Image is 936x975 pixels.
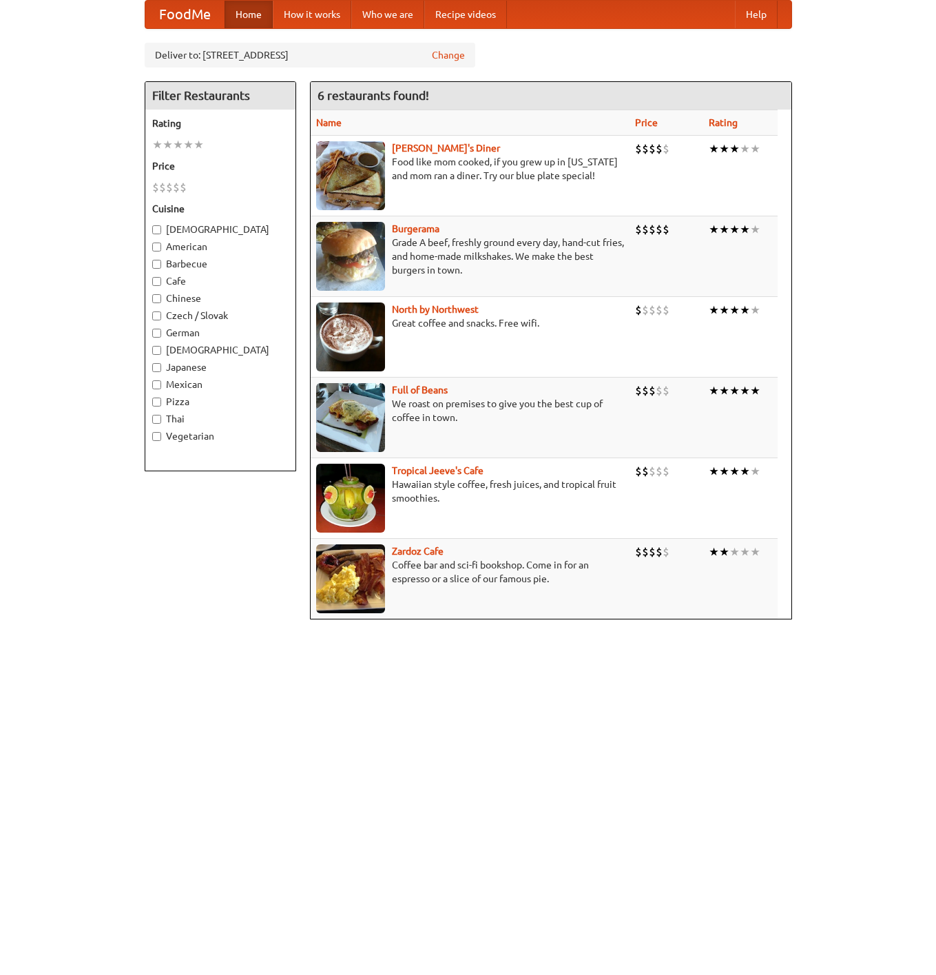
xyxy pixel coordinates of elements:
[392,304,479,315] a: North by Northwest
[729,141,740,156] li: ★
[316,222,385,291] img: burgerama.jpg
[663,464,669,479] li: $
[750,464,760,479] li: ★
[740,544,750,560] li: ★
[194,137,204,152] li: ★
[166,180,173,195] li: $
[152,291,289,305] label: Chinese
[152,395,289,409] label: Pizza
[719,222,729,237] li: ★
[642,544,649,560] li: $
[719,544,729,560] li: ★
[635,302,642,318] li: $
[152,415,161,424] input: Thai
[709,383,719,398] li: ★
[316,302,385,371] img: north.jpg
[642,383,649,398] li: $
[424,1,507,28] a: Recipe videos
[152,378,289,391] label: Mexican
[635,464,642,479] li: $
[642,141,649,156] li: $
[719,302,729,318] li: ★
[392,223,439,234] a: Burgerama
[635,141,642,156] li: $
[152,398,161,407] input: Pizza
[145,1,225,28] a: FoodMe
[173,180,180,195] li: $
[316,464,385,533] img: jeeves.jpg
[152,326,289,340] label: German
[225,1,273,28] a: Home
[750,141,760,156] li: ★
[173,137,183,152] li: ★
[152,180,159,195] li: $
[152,346,161,355] input: [DEMOGRAPHIC_DATA]
[392,143,500,154] a: [PERSON_NAME]'s Diner
[316,478,624,505] p: Hawaiian style coffee, fresh juices, and tropical fruit smoothies.
[719,383,729,398] li: ★
[729,222,740,237] li: ★
[750,544,760,560] li: ★
[152,225,161,234] input: [DEMOGRAPHIC_DATA]
[152,329,161,338] input: German
[642,464,649,479] li: $
[152,274,289,288] label: Cafe
[750,302,760,318] li: ★
[152,360,289,374] label: Japanese
[392,384,448,396] a: Full of Beans
[316,155,624,183] p: Food like mom cooked, if you grew up in [US_STATE] and mom ran a diner. Try our blue plate special!
[152,380,161,389] input: Mexican
[152,432,161,441] input: Vegetarian
[709,141,719,156] li: ★
[735,1,778,28] a: Help
[649,302,656,318] li: $
[649,383,656,398] li: $
[152,294,161,303] input: Chinese
[663,302,669,318] li: $
[656,141,663,156] li: $
[635,222,642,237] li: $
[649,141,656,156] li: $
[316,236,624,277] p: Grade A beef, freshly ground every day, hand-cut fries, and home-made milkshakes. We make the bes...
[642,222,649,237] li: $
[729,383,740,398] li: ★
[152,159,289,173] h5: Price
[316,544,385,613] img: zardoz.jpg
[152,311,161,320] input: Czech / Slovak
[663,141,669,156] li: $
[656,383,663,398] li: $
[152,260,161,269] input: Barbecue
[152,243,161,252] input: American
[152,223,289,236] label: [DEMOGRAPHIC_DATA]
[316,558,624,586] p: Coffee bar and sci-fi bookshop. Come in for an espresso or a slice of our famous pie.
[152,116,289,130] h5: Rating
[709,544,719,560] li: ★
[152,277,161,286] input: Cafe
[163,137,173,152] li: ★
[729,464,740,479] li: ★
[392,465,483,476] a: Tropical Jeeve's Cafe
[649,222,656,237] li: $
[145,43,475,68] div: Deliver to: [STREET_ADDRESS]
[663,222,669,237] li: $
[656,222,663,237] li: $
[649,464,656,479] li: $
[273,1,351,28] a: How it works
[183,137,194,152] li: ★
[159,180,166,195] li: $
[145,82,295,110] h4: Filter Restaurants
[635,544,642,560] li: $
[316,316,624,330] p: Great coffee and snacks. Free wifi.
[709,117,738,128] a: Rating
[740,464,750,479] li: ★
[656,302,663,318] li: $
[663,383,669,398] li: $
[635,383,642,398] li: $
[740,141,750,156] li: ★
[152,363,161,372] input: Japanese
[642,302,649,318] li: $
